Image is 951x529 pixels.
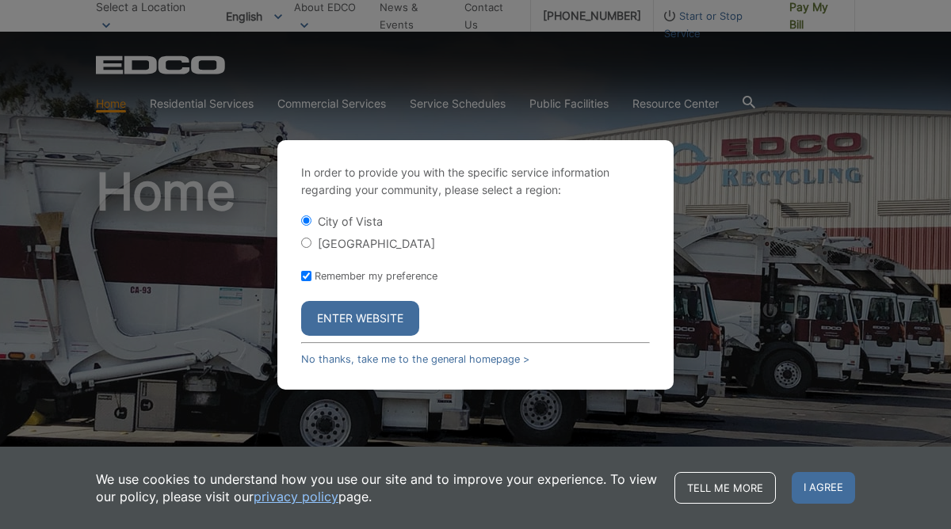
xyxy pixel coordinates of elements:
[301,164,650,199] p: In order to provide you with the specific service information regarding your community, please se...
[315,270,437,282] label: Remember my preference
[254,488,338,505] a: privacy policy
[318,237,435,250] label: [GEOGRAPHIC_DATA]
[674,472,776,504] a: Tell me more
[318,215,383,228] label: City of Vista
[301,353,529,365] a: No thanks, take me to the general homepage >
[96,470,659,505] p: We use cookies to understand how you use our site and to improve your experience. To view our pol...
[792,472,855,504] span: I agree
[301,301,419,336] button: Enter Website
